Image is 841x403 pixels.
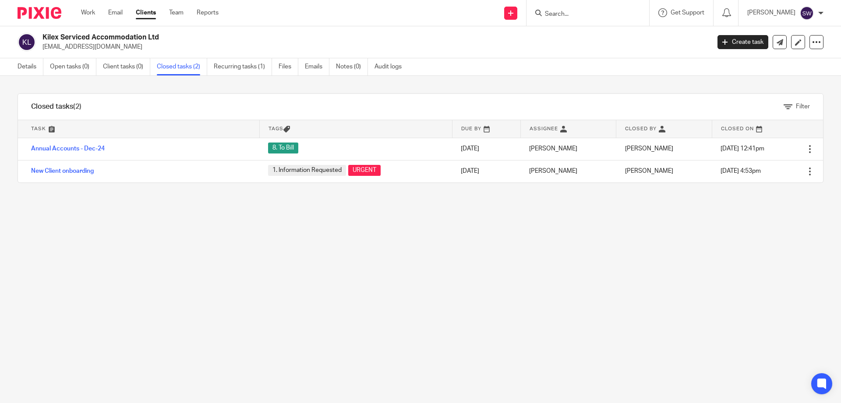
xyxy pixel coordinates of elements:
[625,168,673,174] span: [PERSON_NAME]
[136,8,156,17] a: Clients
[108,8,123,17] a: Email
[31,102,81,111] h1: Closed tasks
[336,58,368,75] a: Notes (0)
[73,103,81,110] span: (2)
[305,58,329,75] a: Emails
[31,146,105,152] a: Annual Accounts - Dec-24
[157,58,207,75] a: Closed tasks (2)
[42,43,704,51] p: [EMAIL_ADDRESS][DOMAIN_NAME]
[747,8,795,17] p: [PERSON_NAME]
[197,8,219,17] a: Reports
[18,33,36,51] img: svg%3E
[544,11,623,18] input: Search
[375,58,408,75] a: Audit logs
[42,33,572,42] h2: Kilex Serviced Accommodation Ltd
[796,103,810,110] span: Filter
[348,165,381,176] span: URGENT
[259,120,452,138] th: Tags
[721,168,761,174] span: [DATE] 4:53pm
[268,165,346,176] span: 1. Information Requested
[18,58,43,75] a: Details
[18,7,61,19] img: Pixie
[103,58,150,75] a: Client tasks (0)
[625,146,673,152] span: [PERSON_NAME]
[800,6,814,20] img: svg%3E
[721,146,764,152] span: [DATE] 12:41pm
[671,10,704,16] span: Get Support
[520,138,616,160] td: [PERSON_NAME]
[169,8,184,17] a: Team
[81,8,95,17] a: Work
[268,143,298,153] span: 8. To Bill
[50,58,96,75] a: Open tasks (0)
[214,58,272,75] a: Recurring tasks (1)
[452,160,520,182] td: [DATE]
[31,168,94,174] a: New Client onboarding
[520,160,616,182] td: [PERSON_NAME]
[717,35,768,49] a: Create task
[279,58,298,75] a: Files
[452,138,520,160] td: [DATE]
